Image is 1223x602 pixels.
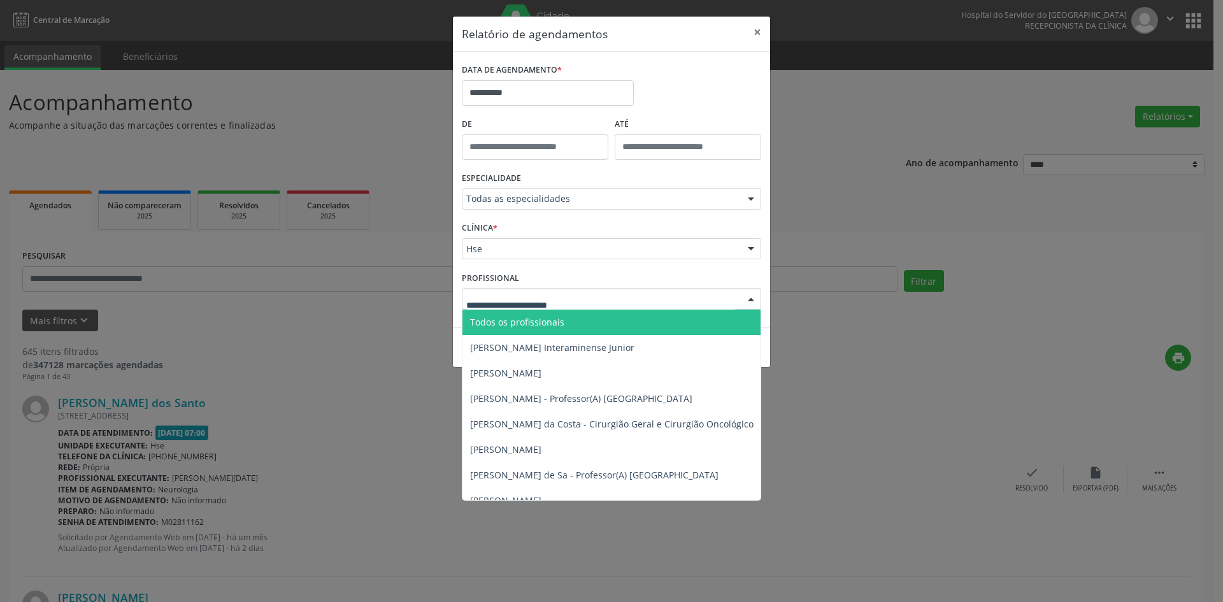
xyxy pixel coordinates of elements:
span: [PERSON_NAME] - Professor(A) [GEOGRAPHIC_DATA] [470,392,692,405]
span: Todas as especialidades [466,192,735,205]
button: Close [745,17,770,48]
span: Todos os profissionais [470,316,564,328]
span: [PERSON_NAME] [470,494,541,506]
span: [PERSON_NAME] de Sa - Professor(A) [GEOGRAPHIC_DATA] [470,469,719,481]
span: [PERSON_NAME] [470,367,541,379]
span: Hse [466,243,735,255]
label: CLÍNICA [462,219,497,238]
label: De [462,115,608,134]
label: PROFISSIONAL [462,268,519,288]
label: ESPECIALIDADE [462,169,521,189]
label: DATA DE AGENDAMENTO [462,61,562,80]
label: ATÉ [615,115,761,134]
h5: Relatório de agendamentos [462,25,608,42]
span: [PERSON_NAME] da Costa - Cirurgião Geral e Cirurgião Oncológico [470,418,754,430]
span: [PERSON_NAME] Interaminense Junior [470,341,634,354]
span: [PERSON_NAME] [470,443,541,455]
